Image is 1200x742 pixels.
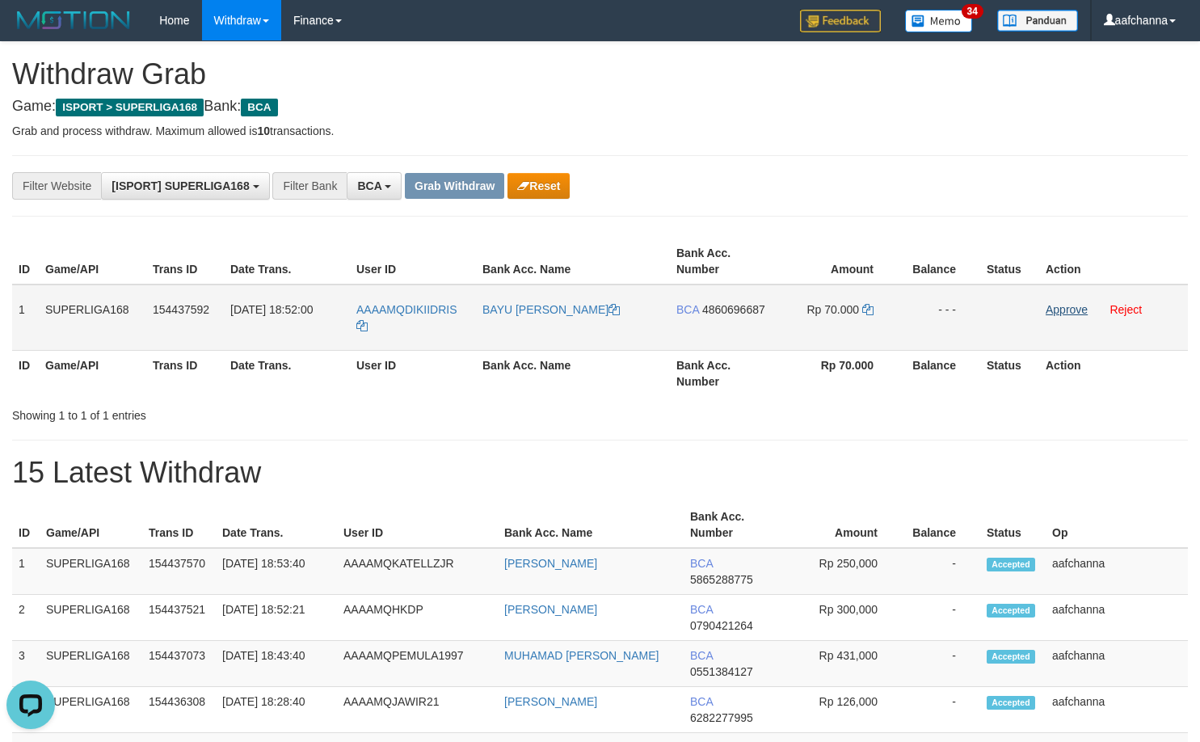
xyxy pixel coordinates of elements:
th: User ID [350,238,476,285]
td: aafchanna [1046,641,1188,687]
th: Bank Acc. Name [476,350,670,396]
span: BCA [690,557,713,570]
td: SUPERLIGA168 [40,687,142,733]
td: AAAAMQJAWIR21 [337,687,498,733]
td: - - - [898,285,980,351]
span: Copy 0790421264 to clipboard [690,619,753,632]
th: Bank Acc. Name [498,502,684,548]
th: Bank Acc. Number [670,238,774,285]
span: 34 [962,4,983,19]
td: 154437521 [142,595,216,641]
a: Copy 70000 to clipboard [862,303,874,316]
span: Accepted [987,650,1035,664]
th: Status [980,238,1039,285]
td: SUPERLIGA168 [40,641,142,687]
a: AAAAMQDIKIIDRIS [356,303,457,332]
button: Open LiveChat chat widget [6,6,55,55]
span: Accepted [987,558,1035,571]
th: Date Trans. [216,502,337,548]
div: Filter Bank [272,172,347,200]
th: Trans ID [146,238,224,285]
img: Feedback.jpg [800,10,881,32]
td: Rp 431,000 [783,641,902,687]
p: Grab and process withdraw. Maximum allowed is transactions. [12,123,1188,139]
span: [ISPORT] SUPERLIGA168 [112,179,249,192]
h4: Game: Bank: [12,99,1188,115]
th: User ID [350,350,476,396]
th: ID [12,502,40,548]
td: SUPERLIGA168 [40,548,142,595]
img: panduan.png [997,10,1078,32]
td: 1 [12,548,40,595]
th: Bank Acc. Number [684,502,783,548]
th: Rp 70.000 [774,350,898,396]
td: [DATE] 18:43:40 [216,641,337,687]
strong: 10 [257,124,270,137]
th: Bank Acc. Number [670,350,774,396]
td: aafchanna [1046,687,1188,733]
img: MOTION_logo.png [12,8,135,32]
th: Balance [902,502,980,548]
span: Accepted [987,696,1035,710]
span: 154437592 [153,303,209,316]
td: [DATE] 18:52:21 [216,595,337,641]
th: Game/API [39,350,146,396]
th: Status [980,502,1046,548]
span: AAAAMQDIKIIDRIS [356,303,457,316]
a: MUHAMAD [PERSON_NAME] [504,649,659,662]
span: BCA [676,303,699,316]
span: BCA [690,695,713,708]
span: BCA [357,179,381,192]
td: [DATE] 18:53:40 [216,548,337,595]
td: - [902,641,980,687]
td: aafchanna [1046,595,1188,641]
td: - [902,687,980,733]
span: [DATE] 18:52:00 [230,303,313,316]
td: Rp 126,000 [783,687,902,733]
span: Copy 0551384127 to clipboard [690,665,753,678]
th: Game/API [40,502,142,548]
td: SUPERLIGA168 [39,285,146,351]
img: Button%20Memo.svg [905,10,973,32]
span: Copy 5865288775 to clipboard [690,573,753,586]
th: ID [12,350,39,396]
td: Rp 250,000 [783,548,902,595]
td: - [902,595,980,641]
th: Amount [783,502,902,548]
th: Action [1039,350,1188,396]
td: 154437073 [142,641,216,687]
a: [PERSON_NAME] [504,695,597,708]
span: Rp 70.000 [807,303,860,316]
td: [DATE] 18:28:40 [216,687,337,733]
div: Showing 1 to 1 of 1 entries [12,401,488,424]
button: BCA [347,172,402,200]
td: 2 [12,595,40,641]
th: Trans ID [146,350,224,396]
span: Accepted [987,604,1035,618]
th: Game/API [39,238,146,285]
th: Bank Acc. Name [476,238,670,285]
span: BCA [690,603,713,616]
span: Copy 6282277995 to clipboard [690,711,753,724]
h1: Withdraw Grab [12,58,1188,91]
a: [PERSON_NAME] [504,603,597,616]
th: User ID [337,502,498,548]
span: Copy 4860696687 to clipboard [702,303,765,316]
span: ISPORT > SUPERLIGA168 [56,99,204,116]
th: Action [1039,238,1188,285]
button: Reset [507,173,570,199]
td: 154436308 [142,687,216,733]
a: BAYU [PERSON_NAME] [482,303,620,316]
td: SUPERLIGA168 [40,595,142,641]
a: Reject [1109,303,1142,316]
td: AAAAMQKATELLZJR [337,548,498,595]
a: [PERSON_NAME] [504,557,597,570]
span: BCA [690,649,713,662]
td: Rp 300,000 [783,595,902,641]
td: - [902,548,980,595]
div: Filter Website [12,172,101,200]
a: Approve [1046,303,1088,316]
th: Status [980,350,1039,396]
th: Date Trans. [224,238,350,285]
th: Trans ID [142,502,216,548]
